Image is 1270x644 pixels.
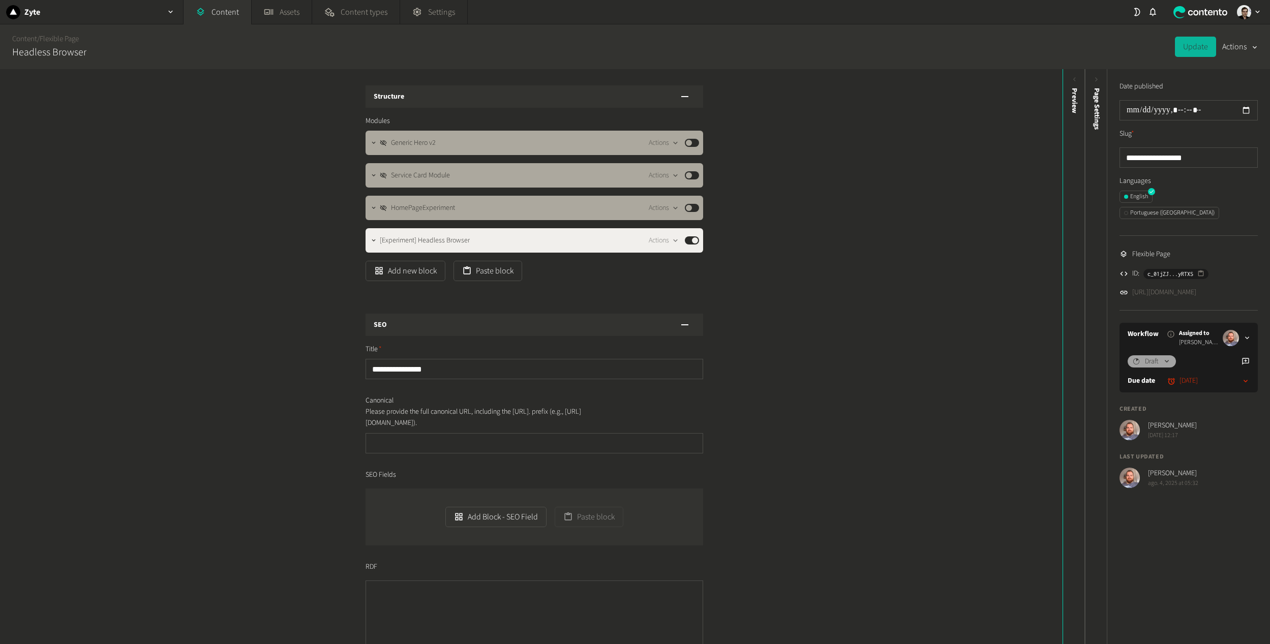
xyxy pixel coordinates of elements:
[1120,81,1163,92] label: Date published
[391,170,450,181] span: Service Card Module
[1120,468,1140,488] img: Erik Galiana Farell
[366,395,394,406] span: Canonical
[1148,479,1198,488] span: ago. 4, 2025 at 05:32
[12,45,86,60] h2: Headless Browser
[366,406,597,429] p: Please provide the full canonical URL, including the [URL]. prefix (e.g., [URL][DOMAIN_NAME]).
[649,202,679,214] button: Actions
[37,34,40,44] span: /
[1120,452,1258,462] h4: Last updated
[1132,249,1170,260] span: Flexible Page
[391,203,455,213] span: HomePageExperiment
[1120,207,1219,219] button: Portuguese ([GEOGRAPHIC_DATA])
[649,234,679,247] button: Actions
[1148,468,1198,479] span: [PERSON_NAME]
[366,261,445,281] button: Add new block
[1120,405,1258,414] h4: Created
[1223,330,1239,346] img: Erik Galiana Farell
[1132,268,1139,279] span: ID:
[391,138,436,148] span: Generic Hero v2
[6,5,20,19] img: Zyte
[1128,376,1155,386] label: Due date
[1180,376,1198,386] time: [DATE]
[1128,329,1159,340] a: Workflow
[555,507,623,527] button: Paste block
[12,34,37,44] a: Content
[1120,176,1258,187] label: Languages
[1145,356,1159,367] span: Draft
[1179,329,1219,338] span: Assigned to
[1120,191,1153,203] button: English
[1128,355,1176,367] button: Draft
[341,6,387,18] span: Content types
[649,137,679,149] button: Actions
[1222,37,1258,57] button: Actions
[1124,192,1148,201] div: English
[1120,129,1134,139] label: Slug
[366,562,377,572] span: RDF
[374,320,387,330] h3: SEO
[374,91,404,102] h3: Structure
[1148,431,1197,440] span: [DATE] 12:17
[1148,420,1197,431] span: [PERSON_NAME]
[1092,88,1102,130] span: Page Settings
[428,6,455,18] span: Settings
[1175,37,1216,57] button: Update
[1069,88,1080,113] div: Preview
[1120,420,1140,440] img: Erik Galiana Farell
[649,169,679,181] button: Actions
[453,261,522,281] button: Paste block
[380,235,470,246] span: [Experiment] Headless Browser
[1147,269,1193,279] span: c_01jZJ...yRTXS
[1124,208,1215,218] div: Portuguese ([GEOGRAPHIC_DATA])
[24,6,40,18] h2: Zyte
[1179,338,1219,347] span: [PERSON_NAME]
[366,470,396,480] span: SEO Fields
[445,507,547,527] button: Add Block - SEO Field
[40,34,79,44] a: Flexible Page
[1237,5,1251,19] img: Vinicius Machado
[1143,269,1208,279] button: c_01jZJ...yRTXS
[366,344,382,355] span: Title
[366,116,390,127] span: Modules
[1132,287,1196,298] a: [URL][DOMAIN_NAME]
